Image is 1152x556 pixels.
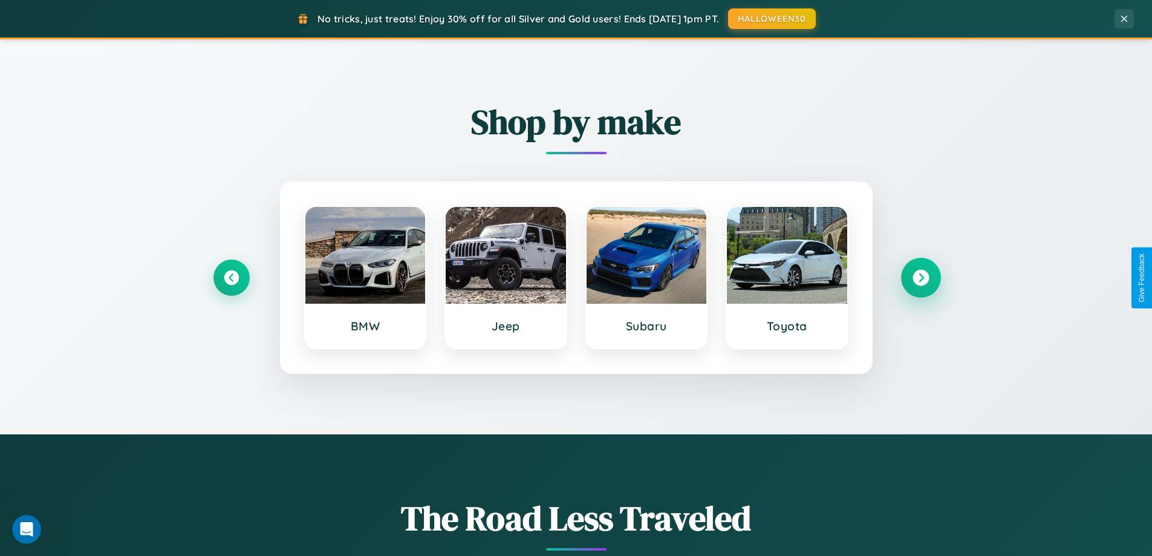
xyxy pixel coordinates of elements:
button: HALLOWEEN30 [728,8,816,29]
h3: Toyota [739,319,835,333]
span: No tricks, just treats! Enjoy 30% off for all Silver and Gold users! Ends [DATE] 1pm PT. [317,13,719,25]
h1: The Road Less Traveled [213,495,939,541]
h3: Subaru [599,319,695,333]
h3: Jeep [458,319,554,333]
div: Give Feedback [1137,253,1146,303]
h2: Shop by make [213,99,939,145]
iframe: Intercom live chat [12,515,41,544]
h3: BMW [317,319,414,333]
